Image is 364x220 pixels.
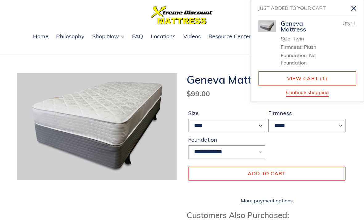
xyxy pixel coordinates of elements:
[258,3,347,14] h2: Just added to your cart
[151,33,176,40] span: Locations
[151,6,213,24] img: Xtreme Discount Mattress
[281,20,329,32] div: Geneva Mattress
[342,20,352,26] span: Qty:
[258,20,276,32] img: Geneva-Mattress-and-Foundation
[180,32,204,41] a: Videos
[148,32,179,41] a: Locations
[30,32,52,41] a: Home
[188,197,345,204] a: More payment options
[268,109,345,117] label: Firmness
[183,33,201,40] span: Videos
[129,32,146,41] a: FAQ
[33,33,48,40] span: Home
[209,33,251,40] span: Resource Center
[286,89,329,97] button: Continue shopping
[281,52,329,66] li: Foundation: No Foundation
[205,32,254,41] a: Resource Center
[188,135,265,144] label: Foundation
[187,210,347,220] h3: Customers Also Purchased:
[53,32,88,41] a: Philosophy
[188,109,265,117] label: Size
[281,35,329,42] li: Size: Twin
[187,89,210,98] span: $99.00
[281,43,329,51] li: Firmness: Plush
[92,33,119,40] span: Shop Now
[89,32,127,41] button: Shop Now
[56,33,85,40] span: Philosophy
[281,33,329,66] ul: Product details
[347,1,361,15] button: Close
[248,170,286,176] span: Add to cart
[353,20,356,26] span: 1
[132,33,143,40] span: FAQ
[322,75,325,81] span: 1 item
[188,167,345,180] button: Add to cart
[187,73,347,86] h1: Geneva Mattress
[258,71,356,85] a: View cart (1 item)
